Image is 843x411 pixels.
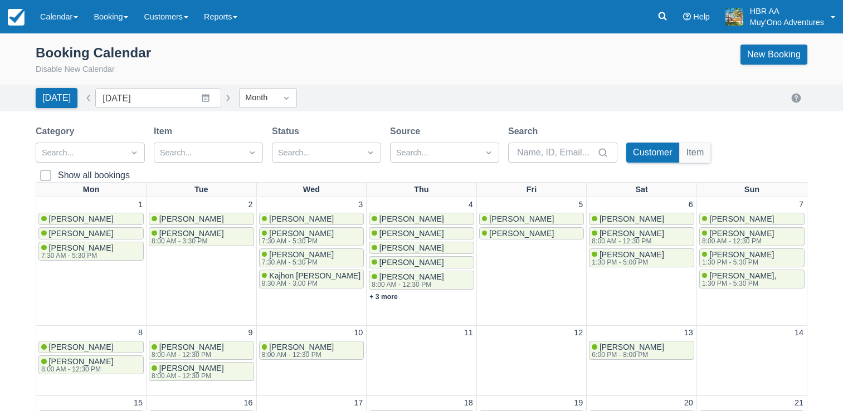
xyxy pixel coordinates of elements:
a: [PERSON_NAME]7:30 AM - 5:30 PM [259,227,364,246]
div: 1:30 PM - 5:30 PM [702,280,774,287]
a: 3 [356,199,365,211]
span: [PERSON_NAME] [600,229,664,238]
label: Item [154,125,177,138]
span: [PERSON_NAME] [269,229,334,238]
span: [PERSON_NAME] [379,243,444,252]
div: 8:00 AM - 12:30 PM [262,351,332,358]
div: 8:00 AM - 12:30 PM [152,351,222,358]
a: 17 [352,397,365,409]
div: 1:30 PM - 5:00 PM [592,259,662,266]
div: 8:00 AM - 12:30 PM [592,238,662,244]
a: 4 [466,199,475,211]
button: Item [680,143,711,163]
a: Fri [524,183,539,197]
a: 2 [246,199,255,211]
a: [PERSON_NAME] [369,227,474,239]
span: [PERSON_NAME] [379,258,444,267]
a: [PERSON_NAME]8:00 AM - 12:30 PM [589,227,694,246]
a: 8 [136,327,145,339]
span: [PERSON_NAME] [489,229,554,238]
a: Tue [192,183,211,197]
a: Wed [301,183,322,197]
p: HBR AA [750,6,824,17]
span: Dropdown icon [483,147,494,158]
a: [PERSON_NAME] [38,213,144,225]
a: [PERSON_NAME]1:30 PM - 5:00 PM [589,248,694,267]
a: 1 [136,199,145,211]
a: [PERSON_NAME],1:30 PM - 5:30 PM [699,270,805,288]
a: [PERSON_NAME] [479,227,584,239]
a: + 3 more [369,293,398,301]
a: [PERSON_NAME] [699,213,805,225]
a: [PERSON_NAME] [259,213,364,225]
a: [PERSON_NAME] [369,242,474,254]
a: 9 [246,327,255,339]
span: [PERSON_NAME] [379,229,444,238]
span: [PERSON_NAME] [159,342,224,351]
div: 8:00 AM - 12:30 PM [702,238,772,244]
input: Date [95,88,221,108]
div: 7:30 AM - 5:30 PM [262,259,332,266]
span: Dropdown icon [365,147,376,158]
a: [PERSON_NAME] [369,213,474,225]
span: Kajhon [PERSON_NAME] [269,271,360,280]
a: Kajhon [PERSON_NAME]8:30 AM - 3:00 PM [259,270,364,288]
a: 19 [572,397,585,409]
span: [PERSON_NAME] [379,272,444,281]
a: [PERSON_NAME] [38,227,144,239]
div: 8:30 AM - 3:00 PM [262,280,359,287]
span: [PERSON_NAME] [269,214,334,223]
span: Dropdown icon [129,147,140,158]
span: [PERSON_NAME] [600,342,664,351]
span: [PERSON_NAME] [709,229,774,238]
span: [PERSON_NAME] [709,214,774,223]
a: 14 [792,327,806,339]
div: 1:30 PM - 5:30 PM [702,259,772,266]
a: [PERSON_NAME]7:30 AM - 5:30 PM [38,242,144,261]
label: Category [36,125,79,138]
a: [PERSON_NAME]8:00 AM - 12:30 PM [149,341,254,360]
a: [PERSON_NAME]6:00 PM - 8:00 PM [589,341,694,360]
img: checkfront-main-nav-mini-logo.png [8,9,25,26]
span: Dropdown icon [247,147,258,158]
a: 12 [572,327,585,339]
a: [PERSON_NAME] [38,341,144,353]
a: [PERSON_NAME] [589,213,694,225]
a: 21 [792,397,806,409]
span: Dropdown icon [281,92,292,104]
span: [PERSON_NAME] [709,250,774,259]
div: 8:00 AM - 12:30 PM [152,373,222,379]
div: Show all bookings [58,170,130,181]
button: Disable New Calendar [36,63,115,76]
a: [PERSON_NAME]8:00 AM - 3:30 PM [149,227,254,246]
span: [PERSON_NAME] [600,250,664,259]
div: Month [245,92,271,104]
button: Customer [626,143,679,163]
a: [PERSON_NAME]8:00 AM - 12:30 PM [149,362,254,381]
a: 11 [462,327,475,339]
a: [PERSON_NAME]8:00 AM - 12:30 PM [259,341,364,360]
a: [PERSON_NAME]7:30 AM - 5:30 PM [259,248,364,267]
label: Source [390,125,425,138]
p: Muy'Ono Adventures [750,17,824,28]
label: Search [508,125,542,138]
img: A20 [725,8,743,26]
div: 8:00 AM - 3:30 PM [152,238,222,244]
div: 7:30 AM - 5:30 PM [41,252,111,259]
span: [PERSON_NAME] [49,357,114,366]
button: [DATE] [36,88,77,108]
span: [PERSON_NAME] [49,342,114,351]
a: 20 [682,397,695,409]
a: [PERSON_NAME]8:00 AM - 12:30 PM [38,355,144,374]
span: [PERSON_NAME] [159,229,224,238]
a: 18 [462,397,475,409]
div: 8:00 AM - 12:30 PM [372,281,442,288]
a: [PERSON_NAME] [479,213,584,225]
a: 13 [682,327,695,339]
div: 7:30 AM - 5:30 PM [262,238,332,244]
a: 5 [576,199,585,211]
span: [PERSON_NAME] [159,214,224,223]
a: 16 [242,397,255,409]
span: [PERSON_NAME] [159,364,224,373]
a: [PERSON_NAME] [369,256,474,268]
